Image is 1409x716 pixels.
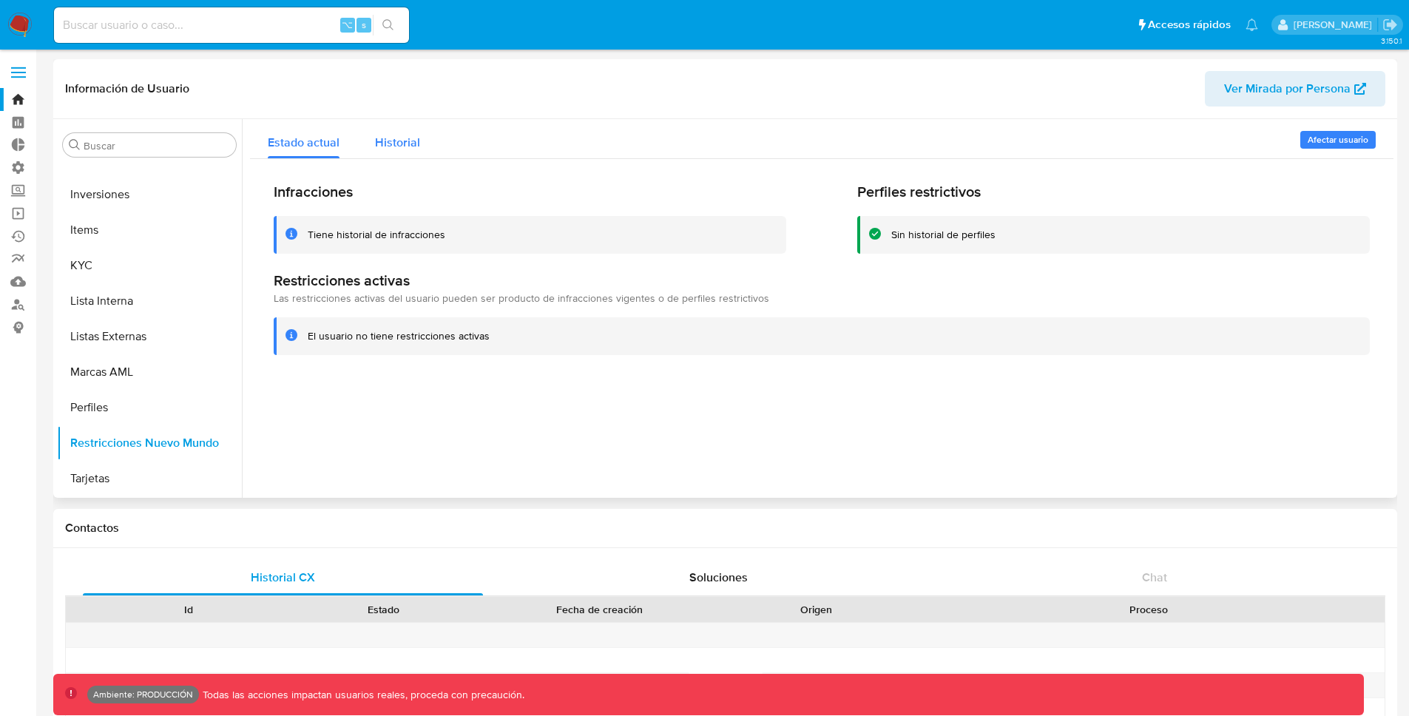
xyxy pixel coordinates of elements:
button: search-icon [373,15,403,36]
h1: Información de Usuario [65,81,189,96]
span: Soluciones [689,569,748,586]
div: Proceso [924,602,1374,617]
p: Todas las acciones impactan usuarios reales, proceda con precaución. [199,688,524,702]
a: Notificaciones [1246,18,1258,31]
div: Estado [297,602,470,617]
div: Fecha de creación [491,602,709,617]
span: Historial CX [251,569,315,586]
span: Chat [1142,569,1167,586]
input: Buscar [84,139,230,152]
button: Perfiles [57,390,242,425]
span: Ver Mirada por Persona [1224,71,1351,107]
span: ⌥ [342,18,353,32]
p: ramiro.carbonell@mercadolibre.com.co [1294,18,1377,32]
a: Salir [1382,17,1398,33]
button: Inversiones [57,177,242,212]
button: Marcas AML [57,354,242,390]
button: Tarjetas [57,461,242,496]
h1: Contactos [65,521,1385,536]
div: Id [102,602,276,617]
button: Ver Mirada por Persona [1205,71,1385,107]
p: Ambiente: PRODUCCIÓN [93,692,193,698]
input: Buscar usuario o caso... [54,16,409,35]
span: s [362,18,366,32]
div: Origen [729,602,903,617]
button: KYC [57,248,242,283]
button: Lista Interna [57,283,242,319]
button: Listas Externas [57,319,242,354]
button: Buscar [69,139,81,151]
button: Restricciones Nuevo Mundo [57,425,242,461]
span: Accesos rápidos [1148,17,1231,33]
button: Items [57,212,242,248]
